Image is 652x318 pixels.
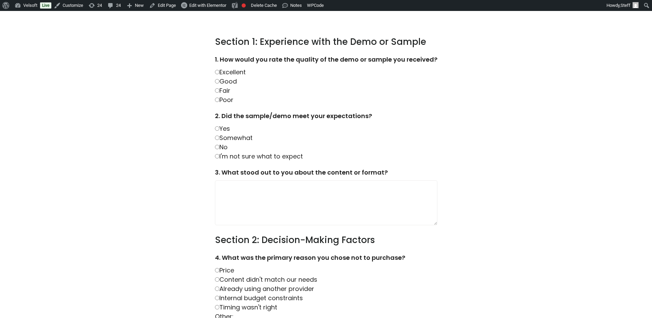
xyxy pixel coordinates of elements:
label: 1. How would you rate the quality of the demo or sample you received? [215,55,437,67]
label: Good [215,77,237,86]
h3: Section 2: Decision-Making Factors [215,234,437,246]
label: Excellent [215,68,246,76]
label: Timing wasn't right [215,303,277,311]
label: Poor [215,96,233,104]
label: I'm not sure what to expect [215,152,303,161]
h3: Section 1: Experience with the Demo or Sample [215,36,437,48]
a: Live [40,2,51,9]
span: Edit with Elementor [189,3,226,8]
span: Steff [621,3,630,8]
label: Yes [215,124,230,133]
input: Excellent [215,70,219,74]
label: 3. What stood out to you about the content or format? [215,168,437,180]
input: Somewhat [215,136,219,140]
input: I'm not sure what to expect [215,154,219,158]
input: Fair [215,88,219,93]
input: Already using another provider [215,287,219,291]
input: Internal budget constraints [215,296,219,300]
label: 2. Did the sample/demo meet your expectations? [215,111,437,124]
input: Poor [215,98,219,102]
input: Good [215,79,219,84]
input: No [215,145,219,149]
label: Somewhat [215,133,253,142]
input: Yes [215,126,219,131]
label: 4. What was the primary reason you chose not to purchase? [215,253,437,266]
div: Focus keyphrase not set [242,3,246,8]
label: Internal budget constraints [215,294,303,302]
label: Price [215,266,234,275]
input: Content didn't match our needs [215,277,219,282]
input: Price [215,268,219,272]
label: Fair [215,86,230,95]
label: Already using another provider [215,284,314,293]
label: No [215,143,228,151]
label: Content didn't match our needs [215,275,317,284]
input: Timing wasn't right [215,305,219,309]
